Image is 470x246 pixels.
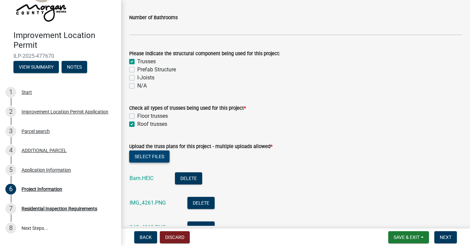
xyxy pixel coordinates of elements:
[5,223,16,234] div: 8
[137,112,168,120] label: Floor trusses
[22,129,50,134] div: Parcel search
[175,176,202,182] wm-modal-confirm: Delete Document
[137,74,154,82] label: I-Joists
[137,82,147,90] label: N/A
[13,31,116,50] h4: Improvement Location Permit
[388,231,429,243] button: Save & Exit
[137,58,156,66] label: Trusses
[129,51,280,56] label: Please indicate the structural component being used for this project:
[22,187,62,191] div: Project Information
[13,61,59,73] button: View Summary
[22,109,108,114] div: Improvement Location Permit Application
[22,90,32,95] div: Start
[5,106,16,117] div: 2
[434,231,457,243] button: Next
[187,200,215,207] wm-modal-confirm: Delete Document
[5,184,16,195] div: 6
[175,172,202,184] button: Delete
[160,231,190,243] button: Discard
[22,206,97,211] div: Residential Inspection Requirements
[129,15,178,20] label: Number of Bathrooms
[130,224,166,231] a: IMG_4262.PNG
[137,120,167,128] label: Roof trusses
[5,145,16,156] div: 4
[130,175,153,181] a: Barn.HEIC
[129,106,246,111] label: Check all types of trusses being used for this project
[13,65,59,70] wm-modal-confirm: Summary
[62,65,87,70] wm-modal-confirm: Notes
[13,53,108,59] span: ILP-2025-477670
[187,221,215,234] button: Delete
[5,165,16,175] div: 5
[22,168,71,172] div: Application Information
[187,225,215,231] wm-modal-confirm: Delete Document
[5,126,16,137] div: 3
[440,235,451,240] span: Next
[130,200,166,206] a: IMG_4261.PNG
[22,148,67,153] div: ADDITIONAL PARCEL
[134,231,157,243] button: Back
[137,66,176,74] label: Prefab Structure
[140,235,152,240] span: Back
[394,235,420,240] span: Save & Exit
[129,150,170,163] button: Select files
[5,87,16,98] div: 1
[62,61,87,73] button: Notes
[129,144,273,149] label: Upload the truss plans for this project - multiple uploads allowed
[5,203,16,214] div: 7
[187,197,215,209] button: Delete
